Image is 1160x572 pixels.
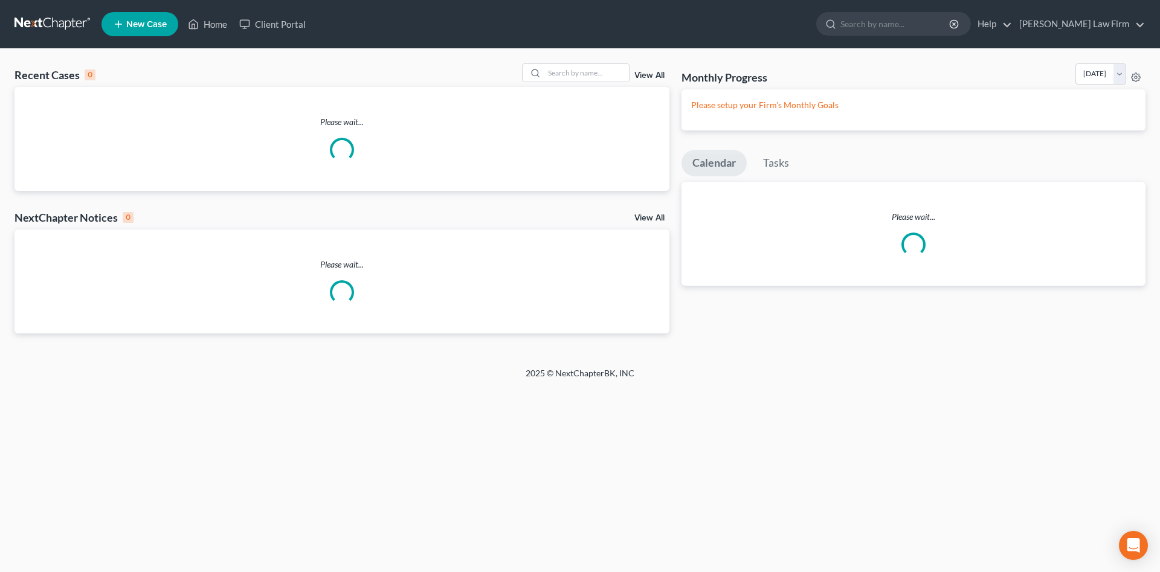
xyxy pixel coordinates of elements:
a: Home [182,13,233,35]
input: Search by name... [544,64,629,82]
span: New Case [126,20,167,29]
a: [PERSON_NAME] Law Firm [1013,13,1145,35]
input: Search by name... [840,13,951,35]
div: NextChapter Notices [14,210,134,225]
div: 0 [85,69,95,80]
a: Tasks [752,150,800,176]
h3: Monthly Progress [681,70,767,85]
p: Please wait... [14,259,669,271]
div: 0 [123,212,134,223]
p: Please wait... [14,116,669,128]
a: Help [971,13,1012,35]
a: Client Portal [233,13,312,35]
a: Calendar [681,150,747,176]
a: View All [634,71,665,80]
div: Recent Cases [14,68,95,82]
a: View All [634,214,665,222]
p: Please wait... [681,211,1145,223]
p: Please setup your Firm's Monthly Goals [691,99,1136,111]
div: 2025 © NextChapterBK, INC [236,367,924,389]
div: Open Intercom Messenger [1119,531,1148,560]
